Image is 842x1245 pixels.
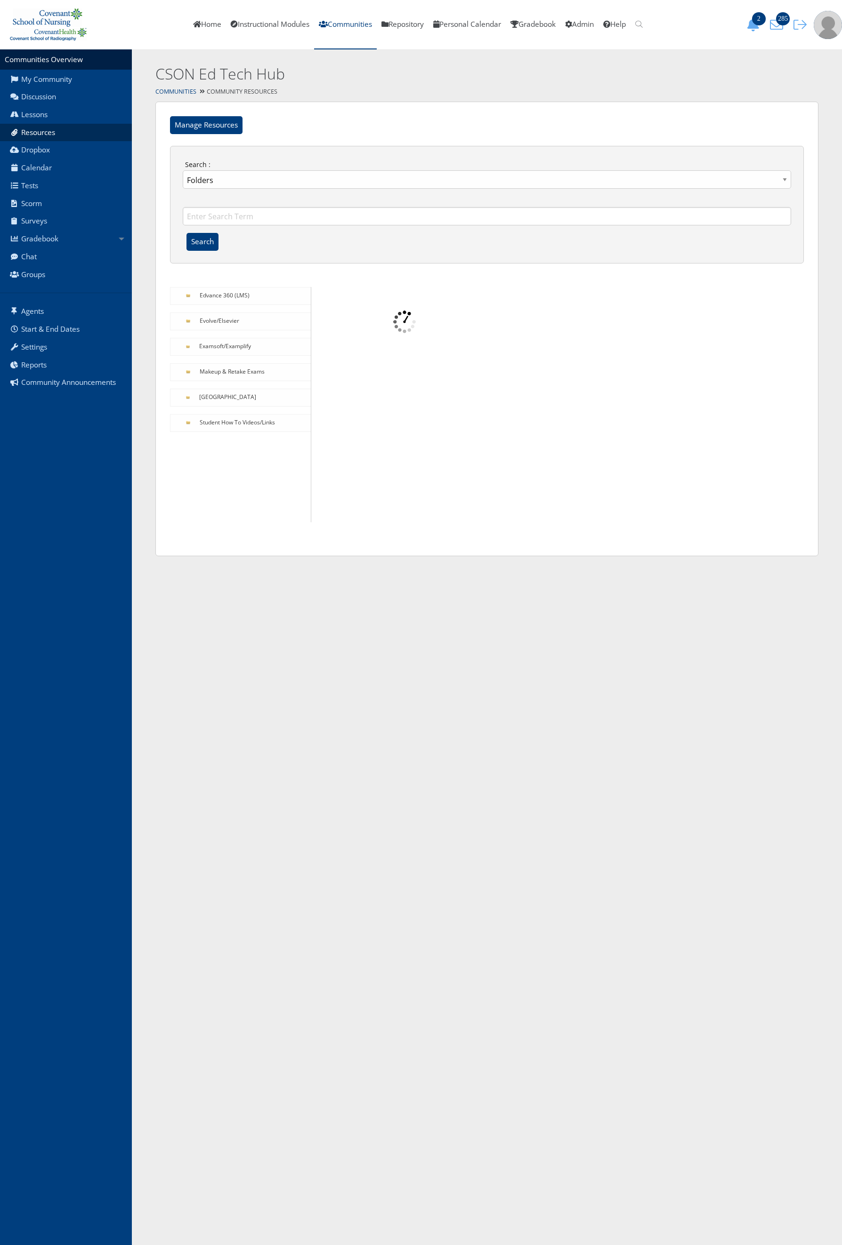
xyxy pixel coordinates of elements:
[186,233,219,251] input: Search
[393,311,416,333] img: loader_larg.gif
[199,393,256,401] a: [GEOGRAPHIC_DATA]
[186,345,190,349] img: folder_30x30.jpg
[183,207,791,225] input: Enter Search Term
[200,317,239,325] a: Evolve/Elsevier
[186,370,190,374] img: folder_30x30.jpg
[752,12,766,25] span: 2
[200,291,250,300] a: Edvance 360 (LMS)
[183,159,791,170] label: Search :
[767,19,790,29] a: 285
[814,11,842,39] img: user-profile-default-picture.png
[776,12,790,25] span: 285
[186,396,190,399] img: folder_30x30.jpg
[5,55,83,64] a: Communities Overview
[132,85,842,99] div: Community Resources
[200,418,275,427] a: Student How To Videos/Links
[199,342,251,351] a: Examsoft/Examplify
[186,319,190,323] img: folder_30x30.jpg
[743,19,767,29] a: 2
[155,88,196,96] a: Communities
[186,294,190,298] img: folder_30x30.jpg
[743,18,767,32] button: 2
[155,64,671,85] h2: CSON Ed Tech Hub
[186,421,190,425] img: folder_30x30.jpg
[170,116,243,134] input: Manage Resources
[767,18,790,32] button: 285
[200,367,265,376] a: Makeup & Retake Exams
